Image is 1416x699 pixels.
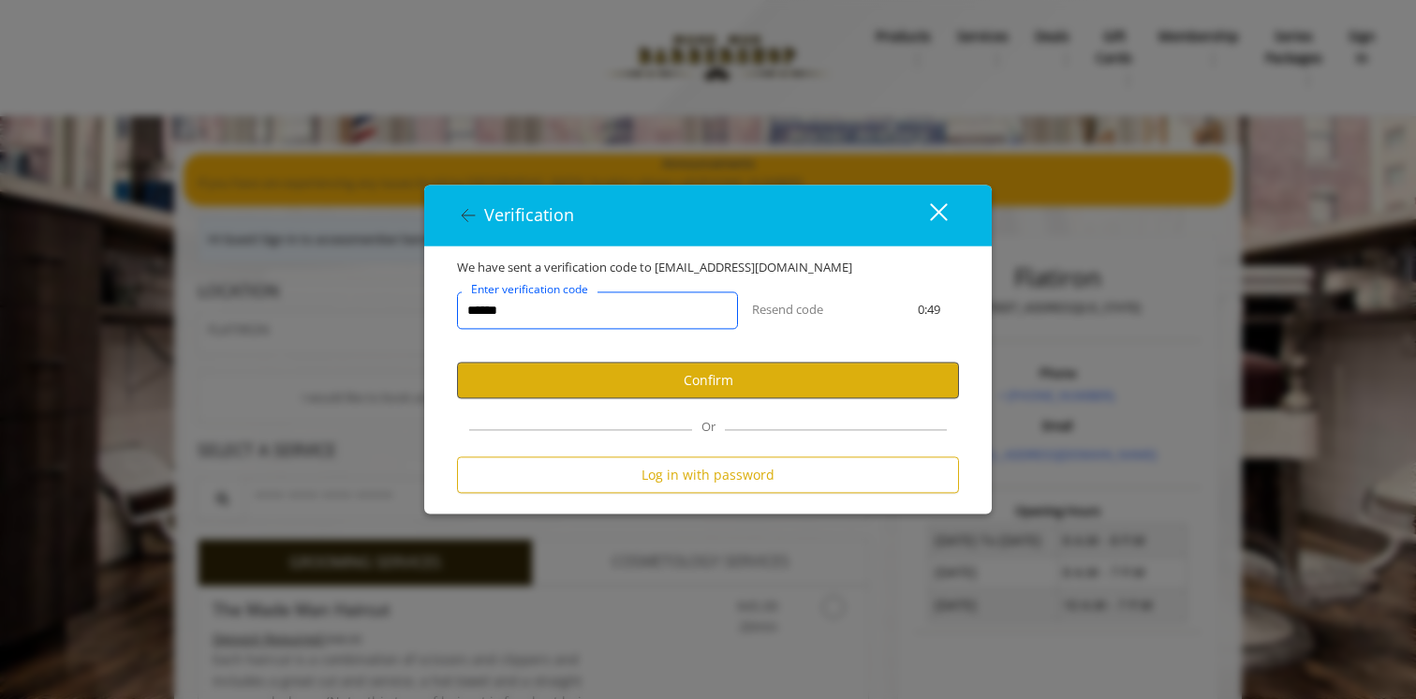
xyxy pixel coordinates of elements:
button: Log in with password [457,457,959,494]
button: Confirm [457,363,959,399]
div: close dialog [908,201,946,230]
div: We have sent a verification code to [EMAIL_ADDRESS][DOMAIN_NAME] [443,259,973,278]
label: Enter verification code [462,281,597,299]
button: close dialog [895,197,959,235]
button: Resend code [752,301,823,320]
span: Verification [484,204,574,227]
div: 0:49 [885,301,973,320]
input: verificationCodeText [457,292,738,330]
span: Or [692,419,725,436]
